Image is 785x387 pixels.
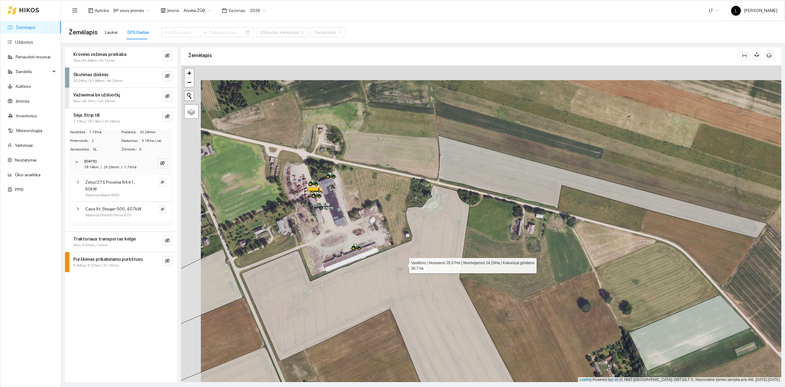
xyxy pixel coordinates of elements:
[73,72,109,77] strong: Skutimas diskinis
[73,242,108,248] span: 0ha / 0.41km / 10min
[65,47,177,67] div: Krovinio vežimas priekaba0ha / 81.69km / 3h 12mineye-invisible
[228,7,246,14] span: Sezonas :
[158,158,167,168] button: eye-invisible
[71,202,171,222] div: Case IH, Steiger 500, 407kWSėjamoji Horsch Focus 6 TDeye-invisible
[185,105,198,118] a: Layers
[165,258,170,264] span: eye-invisible
[15,143,33,148] a: Vartotojai
[222,8,227,13] span: calendar
[75,160,78,164] span: right
[113,6,150,15] span: BP visos įmonės
[163,256,172,266] button: eye-invisible
[85,179,147,192] span: Zetor/ZTS Proxima 8441, 60kW
[70,155,172,174] div: [DATE]18.14km/2h 26min/7.79 haeye-invisible
[185,78,194,87] a: Zoom out
[185,91,194,100] button: Initiate a new search
[187,78,191,86] span: −
[73,237,136,241] strong: Traktoriaus transportas kelyje
[69,4,81,17] button: menu-fold
[84,165,99,169] span: 18.14km
[165,29,200,36] input: Pradžios data
[163,51,172,61] button: eye-invisible
[731,8,777,13] span: [PERSON_NAME]
[202,30,207,35] span: to
[70,129,89,135] span: Nudirbta
[187,69,191,77] span: +
[15,187,24,192] a: PPIS
[16,54,51,59] a: Panaudoti resursai
[165,114,170,120] span: eye-invisible
[16,65,51,78] span: Sandėlis
[71,175,171,202] div: Zetor/ZTS Proxima 8441, 60kWSėjamoji Rapid 400Seye-invisible
[85,205,141,212] span: Case IH, Steiger 500, 407kW
[121,129,140,135] span: Praleista
[15,172,40,177] a: Ūkio analitika
[93,147,121,152] span: 0L
[709,6,719,15] span: LT
[73,119,120,124] span: 7.79ha / 18.14km / 2h 26min
[165,94,170,100] span: eye-invisible
[142,138,172,144] span: 3.18 ha / val.
[121,147,139,152] span: Žmonės
[65,108,177,128] div: Sėja. Strip till7.79ha / 18.14km / 2h 26mineye-invisible
[15,40,33,45] a: Užduotys
[92,138,121,144] span: 2
[95,7,110,14] span: Aplinka :
[578,377,781,382] div: | Powered by © HNIT-[GEOGRAPHIC_DATA]; ORT10LT ©, Nacionalinė žemės tarnyba prie AM, [DATE]-[DATE]
[85,192,119,198] span: Sėjamoji Rapid 400S
[165,53,170,59] span: eye-invisible
[76,180,80,184] span: right
[16,99,30,104] a: Įmonės
[161,180,164,185] span: eye-invisible
[89,129,121,135] span: 7.79 ha
[73,263,119,268] span: 5.64ha / 5.32km / 1h 13min
[73,98,115,104] span: 0ha / 43.1km / 12h 26min
[84,159,97,163] strong: [DATE]
[160,161,165,166] span: eye-invisible
[69,27,98,37] span: Žemėlapis
[121,138,142,144] span: Našumas
[202,30,207,35] span: swap-right
[163,112,172,122] button: eye-invisible
[167,7,180,14] span: Įmonė :
[735,6,737,16] span: L
[210,29,244,36] input: Pabaigos data
[185,68,194,78] a: Zoom in
[73,78,123,84] span: 20.26ha / 51.98km / 4h 20min
[188,47,740,64] div: Žemėlapis
[70,138,92,144] span: Priemonės
[16,113,37,118] a: Inventorius
[70,147,93,152] span: Sunaudota
[105,29,117,36] div: Laukai
[184,6,211,15] span: Arsėta ŽŪB
[73,58,115,64] span: 0ha / 81.69km / 3h 12min
[73,113,99,118] strong: Sėja. Strip till
[65,88,177,108] div: Važiavimai be užduočių0ha / 43.1km / 12h 26mineye-invisible
[163,92,172,101] button: eye-invisible
[165,238,170,244] span: eye-invisible
[88,8,93,13] span: layout
[72,8,78,13] span: menu-fold
[619,377,620,382] span: |
[612,377,618,382] a: Esri
[15,158,36,162] a: Nustatymai
[73,257,143,262] strong: Purškimas prikabinamu purkštuvu
[76,207,80,211] span: right
[159,179,166,186] button: eye-invisible
[161,207,164,212] span: eye-invisible
[161,8,166,13] span: shop
[121,165,122,169] span: /
[580,377,591,382] a: Leaflet
[16,128,42,133] a: Meteorologija
[740,53,749,58] span: column-width
[163,71,172,81] button: eye-invisible
[740,51,749,61] button: column-width
[73,92,120,97] strong: Važiavimai be užduočių
[159,206,166,213] button: eye-invisible
[65,232,177,252] div: Traktoriaus transportas kelyje0ha / 0.41km / 10mineye-invisible
[65,68,177,88] div: Skutimas diskinis20.26ha / 51.98km / 4h 20mineye-invisible
[124,165,136,169] span: 7.79 ha
[73,52,126,57] strong: Krovinio vežimas priekaba
[139,147,172,152] span: 0
[101,165,102,169] span: /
